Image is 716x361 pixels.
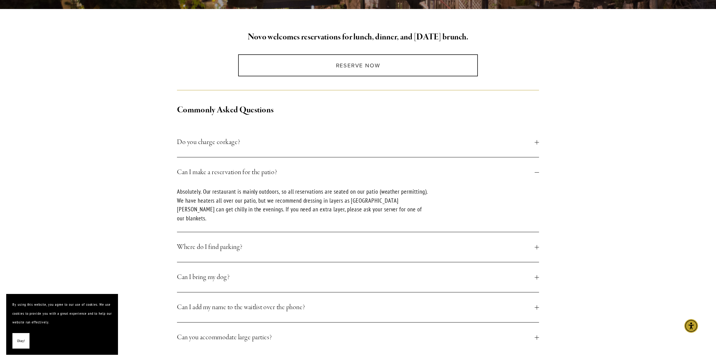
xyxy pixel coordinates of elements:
button: Can I bring my dog? [177,262,539,292]
span: Can I make a reservation for the patio? [177,167,535,178]
button: Okay! [12,333,29,349]
button: Do you charge corkage? [177,127,539,157]
span: Do you charge corkage? [177,137,535,148]
button: Can I add my name to the waitlist over the phone? [177,292,539,322]
span: Can you accommodate large parties? [177,332,535,343]
button: Can I make a reservation for the patio? [177,157,539,187]
div: Accessibility Menu [684,319,698,333]
span: Can I bring my dog? [177,272,535,283]
button: Can you accommodate large parties? [177,323,539,352]
a: Reserve Now [238,54,478,76]
div: Can I make a reservation for the patio? [177,187,539,232]
button: Where do I find parking? [177,232,539,262]
h2: Novo welcomes reservations for lunch, dinner, and [DATE] brunch. [177,31,539,44]
p: By using this website, you agree to our use of cookies. We use cookies to provide you with a grea... [12,300,112,327]
span: Where do I find parking? [177,241,535,253]
h2: Commonly Asked Questions [177,104,539,117]
p: Absolutely. Our restaurant is mainly outdoors, so all reservations are seated on our patio (weath... [177,187,430,223]
span: Can I add my name to the waitlist over the phone? [177,302,535,313]
span: Okay! [17,336,25,345]
section: Cookie banner [6,294,118,355]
